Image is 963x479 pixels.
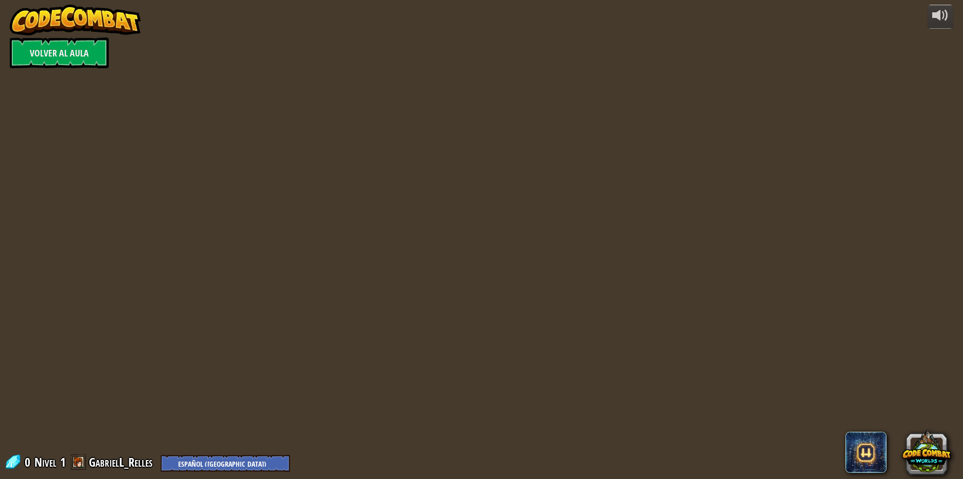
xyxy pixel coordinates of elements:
a: Volver al aula [10,37,109,68]
button: Ajustar el volúmen [928,5,953,29]
span: 1 [60,454,66,470]
span: Nivel [34,454,56,471]
a: GabrielL_Relles [89,454,156,470]
img: CodeCombat - Learn how to code by playing a game [10,5,141,35]
span: 0 [25,454,33,470]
